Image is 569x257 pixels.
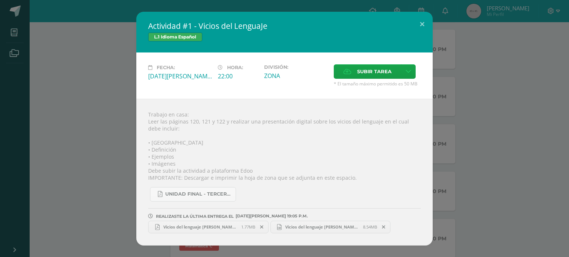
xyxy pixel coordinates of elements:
[165,191,232,197] span: UNIDAD FINAL - TERCERO BASICO A-B-C.pdf
[156,214,234,219] span: REALIZASTE LA ÚLTIMA ENTREGA EL
[148,33,202,41] span: L.1 Idioma Español
[264,64,328,70] label: División:
[234,216,308,216] span: [DATE][PERSON_NAME] 19:05 P.M.
[334,81,421,87] span: * El tamaño máximo permitido es 50 MB
[218,72,258,80] div: 22:00
[264,72,328,80] div: ZONA
[148,221,269,233] a: Vicios del lenguaje [PERSON_NAME] 02.pdf 1.77MB
[241,224,255,230] span: 1.77MB
[157,65,175,70] span: Fecha:
[136,99,433,246] div: Trabajo en casa: Leer las páginas 120, 121 y 122 y realizar una presentación digital sobre los vi...
[256,223,268,231] span: Remover entrega
[148,72,212,80] div: [DATE][PERSON_NAME]
[148,21,421,31] h2: Actividad #1 - Vicios del LenguaJe
[160,224,241,230] span: Vicios del lenguaje [PERSON_NAME] 02.pdf
[150,187,236,202] a: UNIDAD FINAL - TERCERO BASICO A-B-C.pdf
[227,65,243,70] span: Hora:
[282,224,363,230] span: Vicios del lenguaje [PERSON_NAME] 02.mp4
[363,224,377,230] span: 8.54MB
[377,223,390,231] span: Remover entrega
[357,65,392,78] span: Subir tarea
[412,12,433,37] button: Close (Esc)
[270,221,391,233] a: Vicios del lenguaje [PERSON_NAME] 02.mp4 8.54MB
